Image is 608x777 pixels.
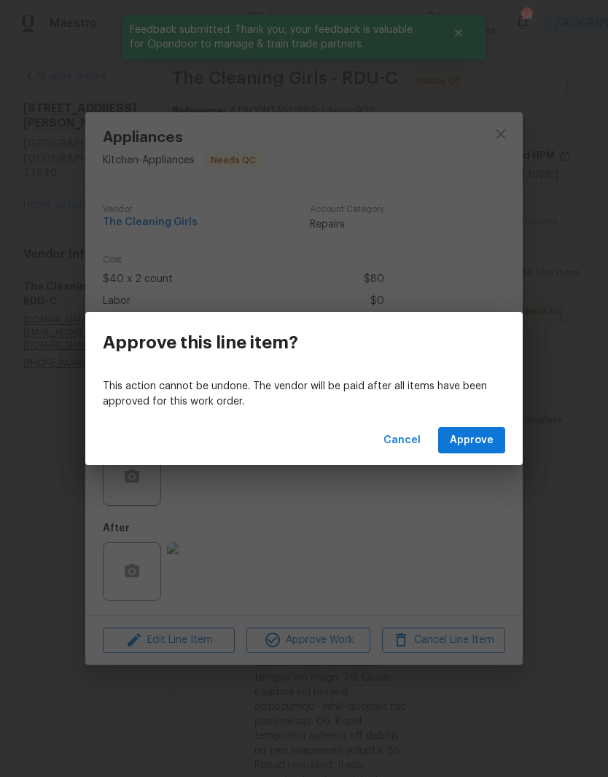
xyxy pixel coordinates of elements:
[103,379,505,410] p: This action cannot be undone. The vendor will be paid after all items have been approved for this...
[383,432,421,450] span: Cancel
[438,427,505,454] button: Approve
[378,427,426,454] button: Cancel
[103,332,298,353] h3: Approve this line item?
[450,432,494,450] span: Approve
